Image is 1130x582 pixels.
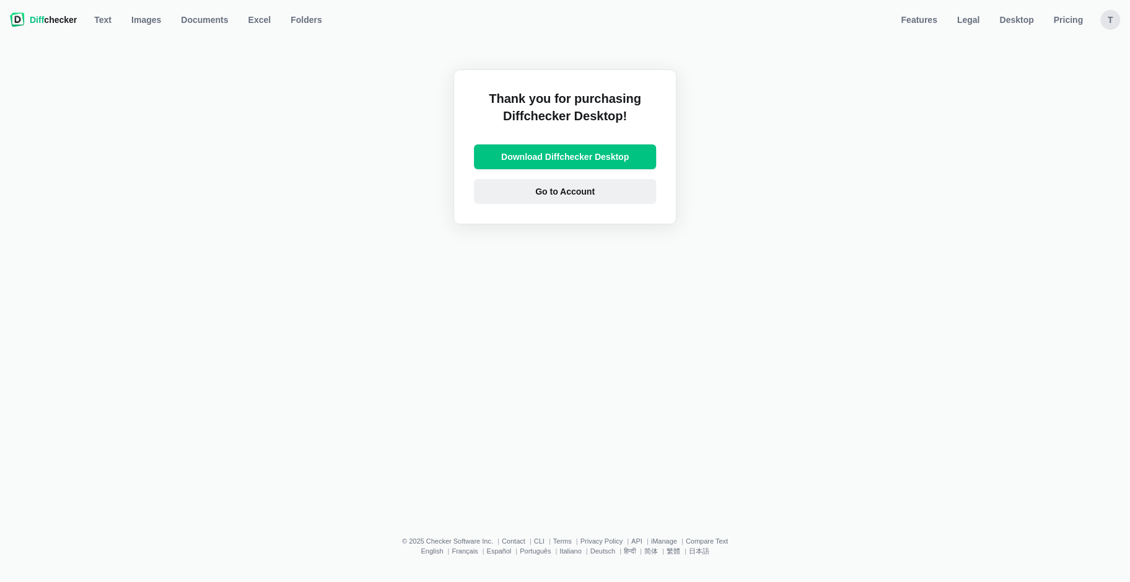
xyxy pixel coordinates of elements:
[30,15,44,25] span: Diff
[590,547,615,555] a: Deutsch
[10,10,77,30] a: Diffchecker
[87,10,119,30] a: Text
[30,14,77,26] span: checker
[92,14,114,26] span: Text
[520,547,551,555] a: Português
[283,10,330,30] button: Folders
[486,547,511,555] a: Español
[421,547,443,555] a: English
[686,537,728,545] a: Compare Text
[624,547,636,555] a: हिन्दी
[402,537,502,545] li: © 2025 Checker Software Inc.
[955,14,983,26] span: Legal
[246,14,274,26] span: Excel
[124,10,169,30] a: Images
[651,537,677,545] a: iManage
[1051,14,1085,26] span: Pricing
[502,537,525,545] a: Contact
[950,10,988,30] a: Legal
[241,10,279,30] a: Excel
[474,90,656,134] h2: Thank you for purchasing Diffchecker Desktop!
[1100,10,1120,30] button: t
[534,537,545,545] a: CLI
[644,547,658,555] a: 简体
[10,12,25,27] img: Diffchecker logo
[474,144,656,169] a: Download Diffchecker Desktop
[667,547,680,555] a: 繁體
[533,185,597,198] span: Go to Account
[631,537,642,545] a: API
[898,14,939,26] span: Features
[992,10,1041,30] a: Desktop
[452,547,478,555] a: Français
[580,537,623,545] a: Privacy Policy
[559,547,581,555] a: Italiano
[553,537,572,545] a: Terms
[499,151,631,163] span: Download Diffchecker Desktop
[474,179,656,204] a: Go to Account
[178,14,230,26] span: Documents
[129,14,164,26] span: Images
[689,547,709,555] a: 日本語
[288,14,325,26] span: Folders
[893,10,944,30] a: Features
[1046,10,1090,30] a: Pricing
[173,10,235,30] a: Documents
[997,14,1036,26] span: Desktop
